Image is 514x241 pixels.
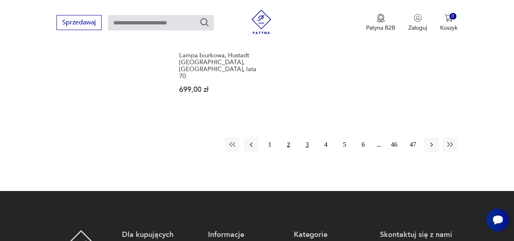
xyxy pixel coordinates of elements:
[249,10,273,34] img: Patyna - sklep z meblami i dekoracjami vintage
[208,230,286,240] p: Informacje
[445,14,453,22] img: Ikona koszyka
[380,230,457,240] p: Skontaktuj się z nami
[406,137,420,152] button: 47
[56,20,102,26] a: Sprzedawaj
[414,14,422,22] img: Ikonka użytkownika
[200,17,209,27] button: Szukaj
[294,230,371,240] p: Kategorie
[281,137,296,152] button: 2
[319,137,333,152] button: 4
[408,24,427,32] p: Zaloguj
[179,52,260,80] h3: Lampa biurkowa, Hustadt [GEOGRAPHIC_DATA], [GEOGRAPHIC_DATA], lata 70.
[366,24,395,32] p: Patyna B2B
[337,137,352,152] button: 5
[122,230,200,240] p: Dla kupujących
[366,14,395,32] button: Patyna B2B
[387,137,401,152] button: 46
[179,86,260,93] p: 699,00 zł
[366,14,395,32] a: Ikona medaluPatyna B2B
[262,137,277,152] button: 1
[377,14,385,23] img: Ikona medalu
[486,208,509,231] iframe: Smartsupp widget button
[300,137,314,152] button: 3
[440,24,458,32] p: Koszyk
[356,137,371,152] button: 6
[56,15,102,30] button: Sprzedawaj
[408,14,427,32] button: Zaloguj
[449,13,456,20] div: 0
[440,14,458,32] button: 0Koszyk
